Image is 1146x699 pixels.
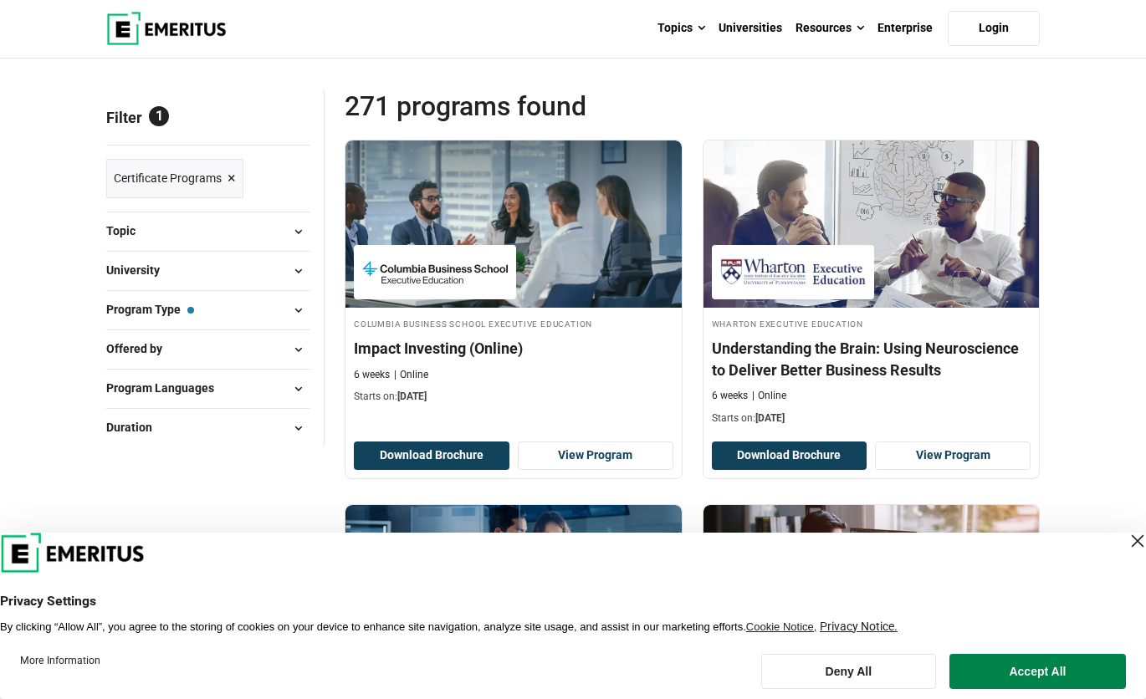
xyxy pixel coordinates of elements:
a: Business Management Course by Wharton Executive Education - October 30, 2025 Wharton Executive Ed... [703,140,1040,434]
h4: Understanding the Brain: Using Neuroscience to Deliver Better Business Results [712,338,1031,380]
span: Certificate Programs [114,169,222,187]
img: Programming with Python | Online AI and Machine Learning Course [703,505,1040,672]
a: View Program [518,441,673,470]
p: Starts on: [354,390,673,404]
h4: Columbia Business School Executive Education [354,316,673,330]
p: Filter [106,89,310,145]
img: Wharton Executive Education [720,253,866,291]
span: Duration [106,418,166,436]
img: Columbia Business School Executive Education [362,253,508,291]
a: Certificate Programs × [106,159,243,198]
p: 6 weeks [712,389,748,403]
button: University [106,258,310,283]
a: Login [948,11,1040,46]
h4: Impact Investing (Online) [354,338,673,359]
button: Duration [106,416,310,441]
button: Program Type [106,298,310,323]
span: Offered by [106,339,176,358]
span: Program Languages [106,379,228,397]
p: 6 weeks [354,368,390,382]
a: Finance Course by Columbia Business School Executive Education - October 30, 2025 Columbia Busine... [345,140,682,413]
button: Offered by [106,337,310,362]
span: 271 Programs found [345,89,693,123]
button: Download Brochure [712,441,867,470]
span: University [106,261,173,279]
button: Program Languages [106,376,310,401]
p: Online [394,368,428,382]
img: Understanding the Brain: Using Neuroscience to Deliver Better Business Results | Online Business ... [703,140,1040,308]
span: [DATE] [755,412,785,424]
button: Topic [106,219,310,244]
a: Reset all [258,109,310,130]
span: 1 [149,106,169,126]
span: Program Type [106,300,194,319]
h4: Wharton Executive Education [712,316,1031,330]
a: View Program [875,441,1031,470]
button: Download Brochure [354,441,509,470]
span: × [228,166,236,191]
img: Impact Investing (Online) | Online Finance Course [345,140,682,308]
p: Starts on: [712,411,1031,426]
span: [DATE] [397,390,427,402]
span: Topic [106,222,149,240]
p: Online [752,389,786,403]
img: Product Management and Strategy | Online Product Design and Innovation Course [345,505,682,672]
